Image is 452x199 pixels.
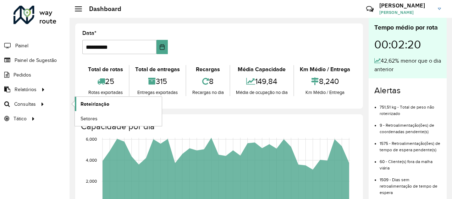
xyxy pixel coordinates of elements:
[379,2,432,9] h3: [PERSON_NAME]
[13,71,31,79] span: Pedidos
[84,65,127,74] div: Total de rotas
[374,85,441,96] h4: Alertas
[380,153,441,171] li: 60 - Cliente(s) fora da malha viária
[232,74,292,89] div: 149,84
[13,115,27,122] span: Tático
[86,158,97,162] text: 4,000
[188,65,227,74] div: Recargas
[374,32,441,57] div: 00:02:20
[82,29,97,37] label: Data
[131,74,184,89] div: 315
[380,171,441,196] li: 1509 - Dias sem retroalimentação de tempo de espera
[232,65,292,74] div: Média Capacidade
[131,65,184,74] div: Total de entregas
[81,115,98,122] span: Setores
[81,100,109,108] span: Roteirização
[296,89,354,96] div: Km Médio / Entrega
[15,42,28,49] span: Painel
[81,121,356,132] h4: Capacidade por dia
[14,100,36,108] span: Consultas
[188,89,227,96] div: Recargas no dia
[75,111,162,126] a: Setores
[374,57,441,74] div: 42,62% menor que o dia anterior
[380,117,441,135] li: 9 - Retroalimentação(ões) de coordenadas pendente(s)
[86,137,97,142] text: 6,000
[84,89,127,96] div: Rotas exportadas
[362,1,377,17] a: Contato Rápido
[296,65,354,74] div: Km Médio / Entrega
[156,40,168,54] button: Choose Date
[379,9,432,16] span: [PERSON_NAME]
[84,74,127,89] div: 25
[374,23,441,32] div: Tempo médio por rota
[296,74,354,89] div: 8,240
[188,74,227,89] div: 8
[380,99,441,117] li: 751,51 kg - Total de peso não roteirizado
[82,5,121,13] h2: Dashboard
[15,57,57,64] span: Painel de Sugestão
[86,179,97,183] text: 2,000
[380,135,441,153] li: 1575 - Retroalimentação(ões) de tempo de espera pendente(s)
[232,89,292,96] div: Média de ocupação no dia
[15,86,37,93] span: Relatórios
[75,97,162,111] a: Roteirização
[131,89,184,96] div: Entregas exportadas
